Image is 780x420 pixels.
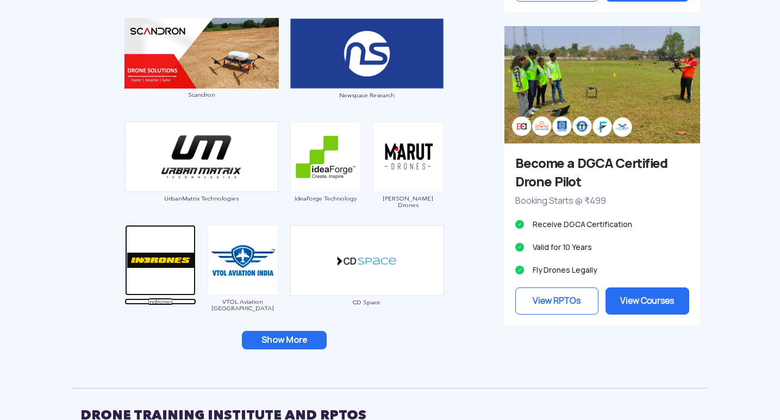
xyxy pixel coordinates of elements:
[207,255,279,311] a: VTOL Aviation [GEOGRAPHIC_DATA]
[504,26,700,143] img: bg_sideadtraining.png
[290,152,361,202] a: IdeaForge Technology
[124,298,196,305] span: Indrones
[125,225,196,296] img: ic_indrones.png
[124,152,279,202] a: UrbanMatrix Technologies
[290,122,361,192] img: ic_ideaforge.png
[290,18,444,89] img: ic_newspace_double.png
[207,298,279,311] span: VTOL Aviation [GEOGRAPHIC_DATA]
[124,255,196,305] a: Indrones
[372,195,444,208] span: [PERSON_NAME] Drones
[515,287,599,315] a: View RPTOs
[515,217,689,232] li: Receive DGCA Certification
[290,299,444,305] span: CD Space
[242,331,327,349] button: Show More
[124,195,279,202] span: UrbanMatrix Technologies
[208,225,278,296] img: ic_vtolaviation.png
[290,48,444,98] a: Newspace Research
[124,18,279,89] img: img_scandron_double.png
[124,48,279,98] a: Scandron
[124,91,279,98] span: Scandron
[290,255,444,305] a: CD Space
[124,121,279,192] img: ic_urbanmatrix_double.png
[290,225,444,296] img: ic_cdspace_double.png
[515,240,689,255] li: Valid for 10 Years
[515,262,689,278] li: Fly Drones Legally
[515,154,689,191] h3: Become a DGCA Certified Drone Pilot
[290,92,444,98] span: Newspace Research
[290,195,361,202] span: IdeaForge Technology
[606,287,689,315] a: View Courses
[373,122,444,192] img: ic_marutdrones.png
[515,194,689,208] p: Booking Starts @ ₹499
